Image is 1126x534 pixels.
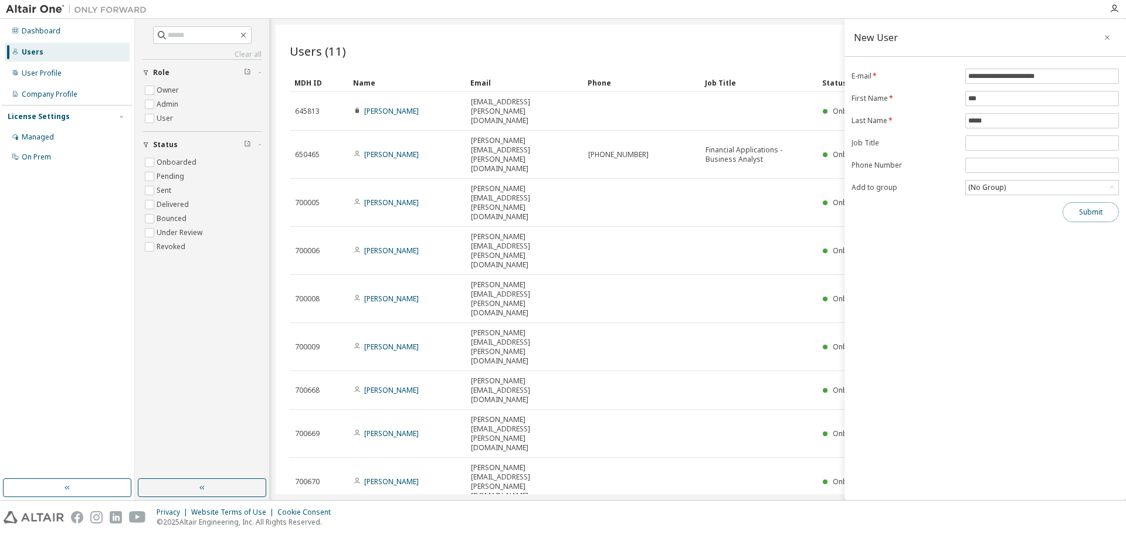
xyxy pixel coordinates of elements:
[833,428,873,438] span: Onboarded
[22,47,43,57] div: Users
[290,43,346,59] span: Users (11)
[471,184,578,222] span: [PERSON_NAME][EMAIL_ADDRESS][PERSON_NAME][DOMAIN_NAME]
[833,198,873,208] span: Onboarded
[364,198,419,208] a: [PERSON_NAME]
[966,181,1118,195] div: (No Group)
[833,149,873,159] span: Onboarded
[364,106,419,116] a: [PERSON_NAME]
[244,68,251,77] span: Clear filter
[471,280,578,318] span: [PERSON_NAME][EMAIL_ADDRESS][PERSON_NAME][DOMAIN_NAME]
[22,132,54,142] div: Managed
[277,508,338,517] div: Cookie Consent
[833,342,873,352] span: Onboarded
[295,246,320,256] span: 700006
[143,50,262,59] a: Clear all
[706,145,812,164] span: Financial Applications - Business Analyst
[852,72,958,81] label: E-mail
[471,328,578,366] span: [PERSON_NAME][EMAIL_ADDRESS][PERSON_NAME][DOMAIN_NAME]
[470,73,578,92] div: Email
[852,94,958,103] label: First Name
[833,106,873,116] span: Onboarded
[8,112,70,121] div: License Settings
[852,116,958,125] label: Last Name
[157,226,205,240] label: Under Review
[157,97,181,111] label: Admin
[22,90,77,99] div: Company Profile
[364,342,419,352] a: [PERSON_NAME]
[157,198,191,212] label: Delivered
[295,342,320,352] span: 700009
[353,73,461,92] div: Name
[295,198,320,208] span: 700005
[854,33,898,42] div: New User
[833,477,873,487] span: Onboarded
[295,150,320,159] span: 650465
[110,511,122,523] img: linkedin.svg
[295,477,320,487] span: 700670
[364,385,419,395] a: [PERSON_NAME]
[364,246,419,256] a: [PERSON_NAME]
[471,136,578,174] span: [PERSON_NAME][EMAIL_ADDRESS][PERSON_NAME][DOMAIN_NAME]
[295,294,320,304] span: 700008
[833,385,873,395] span: Onboarded
[588,150,649,159] span: [PHONE_NUMBER]
[471,97,578,125] span: [EMAIL_ADDRESS][PERSON_NAME][DOMAIN_NAME]
[153,140,178,149] span: Status
[364,477,419,487] a: [PERSON_NAME]
[4,511,64,523] img: altair_logo.svg
[191,508,277,517] div: Website Terms of Use
[143,132,262,158] button: Status
[157,183,174,198] label: Sent
[295,386,320,395] span: 700668
[22,26,60,36] div: Dashboard
[471,232,578,270] span: [PERSON_NAME][EMAIL_ADDRESS][PERSON_NAME][DOMAIN_NAME]
[157,240,188,254] label: Revoked
[852,161,958,170] label: Phone Number
[364,428,419,438] a: [PERSON_NAME]
[157,155,199,169] label: Onboarded
[822,73,1045,92] div: Status
[364,294,419,304] a: [PERSON_NAME]
[143,60,262,86] button: Role
[833,246,873,256] span: Onboarded
[71,511,83,523] img: facebook.svg
[1063,202,1119,222] button: Submit
[157,517,338,527] p: © 2025 Altair Engineering, Inc. All Rights Reserved.
[244,140,251,149] span: Clear filter
[471,415,578,453] span: [PERSON_NAME][EMAIL_ADDRESS][PERSON_NAME][DOMAIN_NAME]
[157,83,181,97] label: Owner
[153,68,169,77] span: Role
[295,429,320,438] span: 700669
[129,511,146,523] img: youtube.svg
[22,152,51,162] div: On Prem
[364,149,419,159] a: [PERSON_NAME]
[471,463,578,501] span: [PERSON_NAME][EMAIL_ADDRESS][PERSON_NAME][DOMAIN_NAME]
[852,183,958,192] label: Add to group
[588,73,696,92] div: Phone
[966,181,1008,194] div: (No Group)
[295,107,320,116] span: 645813
[157,508,191,517] div: Privacy
[852,138,958,148] label: Job Title
[22,69,62,78] div: User Profile
[6,4,152,15] img: Altair One
[157,212,189,226] label: Bounced
[705,73,813,92] div: Job Title
[833,294,873,304] span: Onboarded
[90,511,103,523] img: instagram.svg
[157,111,175,125] label: User
[294,73,344,92] div: MDH ID
[471,376,578,404] span: [PERSON_NAME][EMAIL_ADDRESS][DOMAIN_NAME]
[157,169,186,183] label: Pending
